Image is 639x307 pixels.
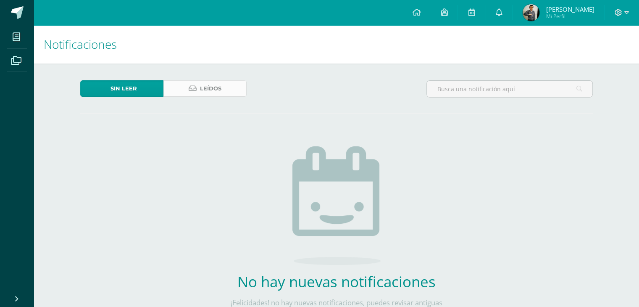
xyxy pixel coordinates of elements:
[427,81,592,97] input: Busca una notificación aquí
[292,146,381,265] img: no_activities.png
[546,13,594,20] span: Mi Perfil
[44,36,117,52] span: Notificaciones
[523,4,539,21] img: 347e56e02a6c605bfc83091f318a9b7f.png
[200,81,221,96] span: Leídos
[213,272,460,291] h2: No hay nuevas notificaciones
[546,5,594,13] span: [PERSON_NAME]
[110,81,137,96] span: Sin leer
[163,80,247,97] a: Leídos
[80,80,163,97] a: Sin leer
